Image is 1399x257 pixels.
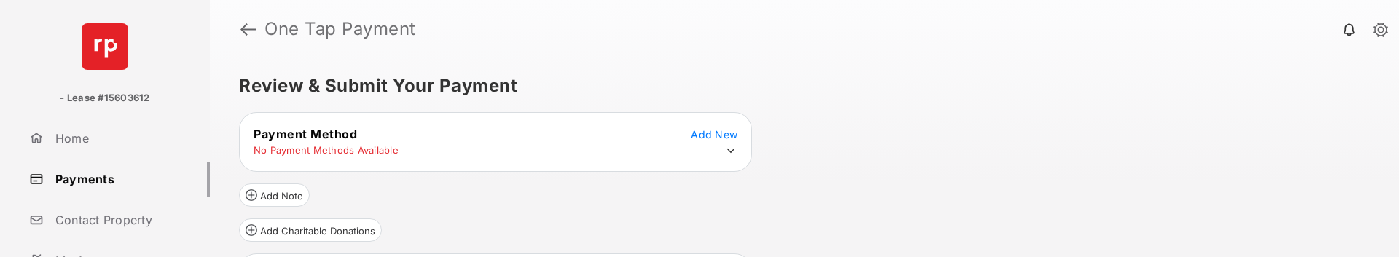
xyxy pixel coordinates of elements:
button: Add Note [239,183,310,207]
a: Contact Property [23,202,210,237]
span: Add New [691,128,737,141]
td: No Payment Methods Available [253,143,399,157]
strong: One Tap Payment [264,20,416,38]
a: Home [23,121,210,156]
span: Payment Method [254,127,357,141]
p: - Lease #15603612 [60,91,149,106]
h5: Review & Submit Your Payment [239,77,1358,95]
a: Payments [23,162,210,197]
button: Add New [691,127,737,141]
button: Add Charitable Donations [239,218,382,242]
img: svg+xml;base64,PHN2ZyB4bWxucz0iaHR0cDovL3d3dy53My5vcmcvMjAwMC9zdmciIHdpZHRoPSI2NCIgaGVpZ2h0PSI2NC... [82,23,128,70]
